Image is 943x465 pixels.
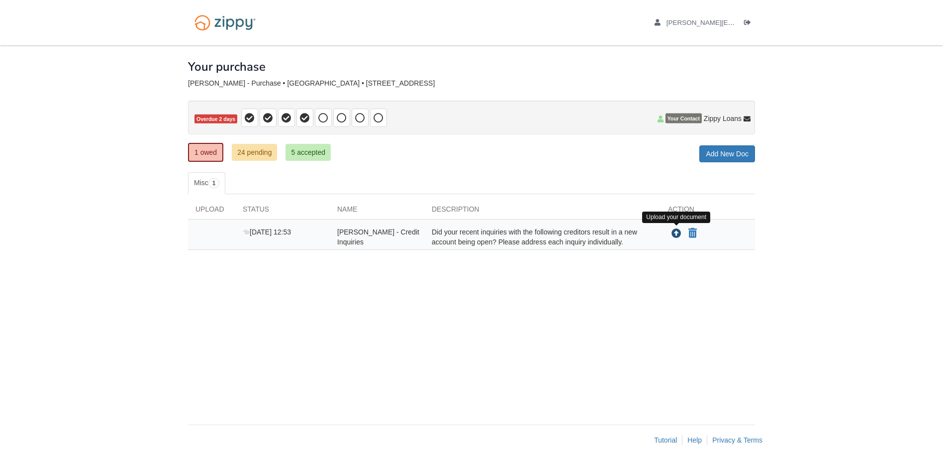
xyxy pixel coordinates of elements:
a: Help [687,436,702,444]
div: Upload your document [642,212,710,223]
span: warren.grassman@gapac.com [666,19,891,26]
h1: Your purchase [188,60,266,73]
div: Description [424,204,660,219]
span: Your Contact [665,114,702,123]
div: Upload [188,204,235,219]
div: Status [235,204,330,219]
a: edit profile [655,19,891,29]
button: Declare Warren Grassman - Credit Inquiries not applicable [687,228,698,239]
a: Misc [188,172,225,194]
div: Action [660,204,755,219]
button: Upload Warren Grassman - Credit Inquiries [670,227,682,240]
a: Tutorial [654,436,677,444]
a: 24 pending [232,144,277,161]
a: 5 accepted [285,144,331,161]
span: [PERSON_NAME] - Credit Inquiries [337,228,419,246]
a: Privacy & Terms [712,436,762,444]
div: [PERSON_NAME] - Purchase • [GEOGRAPHIC_DATA] • [STREET_ADDRESS] [188,79,755,88]
span: 1 [208,178,220,188]
span: [DATE] 12:53 [243,228,291,236]
a: 1 owed [188,143,223,162]
a: Add New Doc [699,145,755,162]
div: Name [330,204,424,219]
span: Zippy Loans [704,114,742,123]
a: Log out [744,19,755,29]
img: Logo [188,10,262,35]
span: Overdue 2 days [194,115,237,124]
div: Did your recent inquiries with the following creditors result in a new account being open? Please... [424,227,660,247]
